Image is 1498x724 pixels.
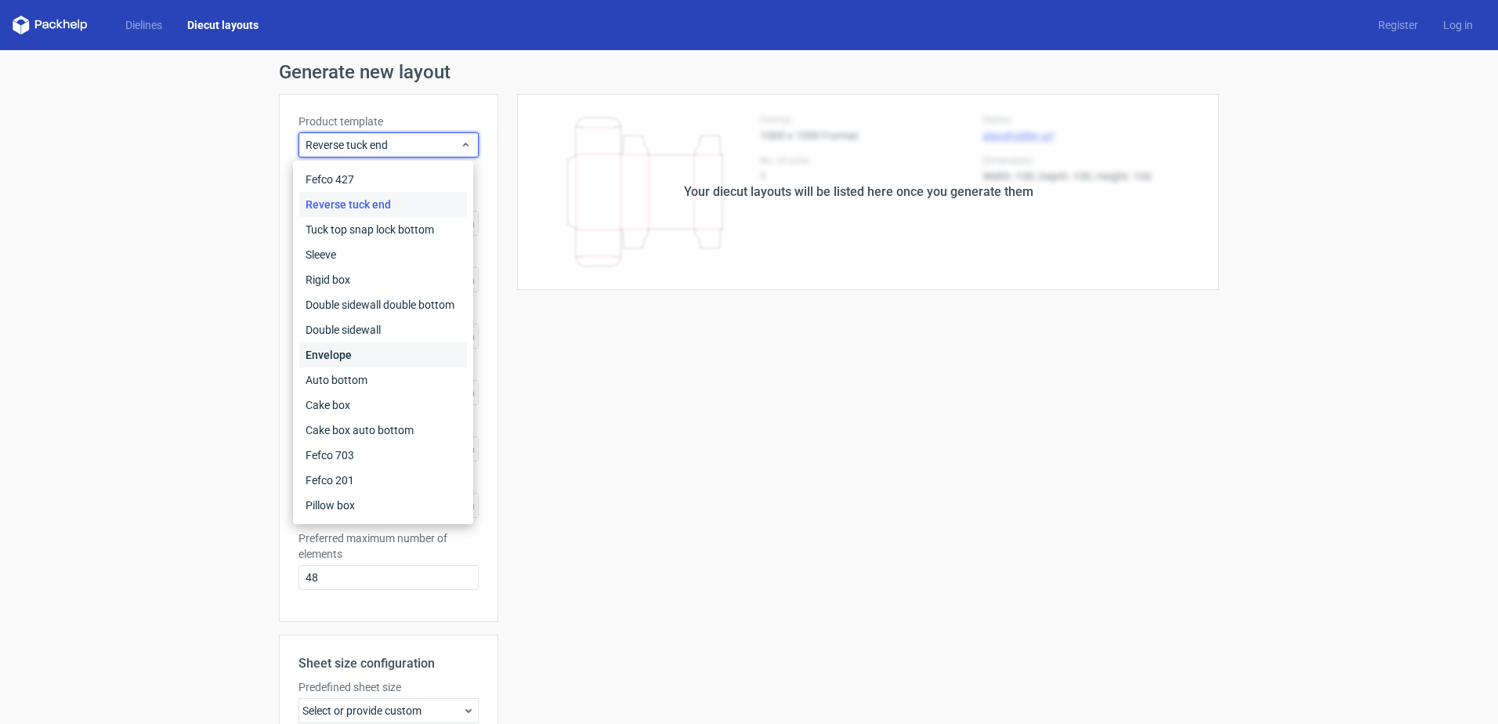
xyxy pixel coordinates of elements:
div: Double sidewall double bottom [299,292,467,317]
div: Fefco 427 [299,167,467,192]
div: Fefco 201 [299,468,467,493]
div: Auto bottom [299,367,467,393]
div: Rigid box [299,267,467,292]
div: Select or provide custom [299,698,479,723]
div: Pillow box [299,493,467,518]
h1: Generate new layout [279,63,1219,81]
div: Tuck top snap lock bottom [299,217,467,242]
label: Preferred maximum number of elements [299,530,479,562]
div: Sleeve [299,242,467,267]
div: Your diecut layouts will be listed here once you generate them [684,183,1033,201]
a: Log in [1431,17,1485,33]
a: Register [1366,17,1431,33]
div: Envelope [299,342,467,367]
label: Predefined sheet size [299,679,479,695]
a: Diecut layouts [175,17,271,33]
div: Reverse tuck end [299,192,467,217]
label: Product template [299,114,479,129]
a: Dielines [113,17,175,33]
div: Fefco 703 [299,443,467,468]
div: Cake box [299,393,467,418]
h2: Sheet size configuration [299,654,479,673]
span: Reverse tuck end [306,137,460,153]
div: Double sidewall [299,317,467,342]
div: Cake box auto bottom [299,418,467,443]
